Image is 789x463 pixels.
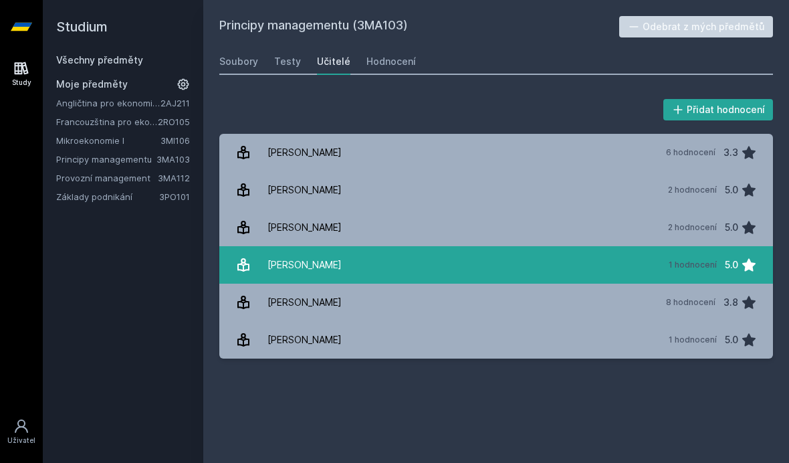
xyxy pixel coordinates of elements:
[12,78,31,88] div: Study
[219,171,773,209] a: [PERSON_NAME] 2 hodnocení 5.0
[219,55,258,68] div: Soubory
[666,147,715,158] div: 6 hodnocení
[267,177,342,203] div: [PERSON_NAME]
[219,246,773,284] a: [PERSON_NAME] 1 hodnocení 5.0
[668,222,717,233] div: 2 hodnocení
[219,321,773,359] a: [PERSON_NAME] 1 hodnocení 5.0
[317,55,350,68] div: Učitelé
[619,16,774,37] button: Odebrat z mých předmětů
[56,115,158,128] a: Francouzština pro ekonomy - středně pokročilá úroveň 1 (A2/B1)
[267,289,342,316] div: [PERSON_NAME]
[56,54,143,66] a: Všechny předměty
[725,214,738,241] div: 5.0
[56,190,159,203] a: Základy podnikání
[219,134,773,171] a: [PERSON_NAME] 6 hodnocení 3.3
[160,98,190,108] a: 2AJ211
[663,99,774,120] button: Přidat hodnocení
[725,177,738,203] div: 5.0
[3,411,40,452] a: Uživatel
[267,327,342,353] div: [PERSON_NAME]
[219,16,619,37] h2: Principy managementu (3MA103)
[274,48,301,75] a: Testy
[219,284,773,321] a: [PERSON_NAME] 8 hodnocení 3.8
[366,48,416,75] a: Hodnocení
[56,171,158,185] a: Provozní management
[158,116,190,127] a: 2RO105
[56,153,156,166] a: Principy managementu
[160,135,190,146] a: 3MI106
[274,55,301,68] div: Testy
[219,209,773,246] a: [PERSON_NAME] 2 hodnocení 5.0
[219,48,258,75] a: Soubory
[669,260,717,270] div: 1 hodnocení
[56,96,160,110] a: Angličtina pro ekonomická studia 1 (B2/C1)
[3,54,40,94] a: Study
[267,139,342,166] div: [PERSON_NAME]
[158,173,190,183] a: 3MA112
[666,297,715,308] div: 8 hodnocení
[56,78,128,91] span: Moje předměty
[7,436,35,446] div: Uživatel
[668,185,717,195] div: 2 hodnocení
[725,252,738,278] div: 5.0
[317,48,350,75] a: Učitelé
[56,134,160,147] a: Mikroekonomie I
[366,55,416,68] div: Hodnocení
[267,214,342,241] div: [PERSON_NAME]
[156,154,190,165] a: 3MA103
[669,335,717,345] div: 1 hodnocení
[725,327,738,353] div: 5.0
[159,191,190,202] a: 3PO101
[723,139,738,166] div: 3.3
[723,289,738,316] div: 3.8
[267,252,342,278] div: [PERSON_NAME]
